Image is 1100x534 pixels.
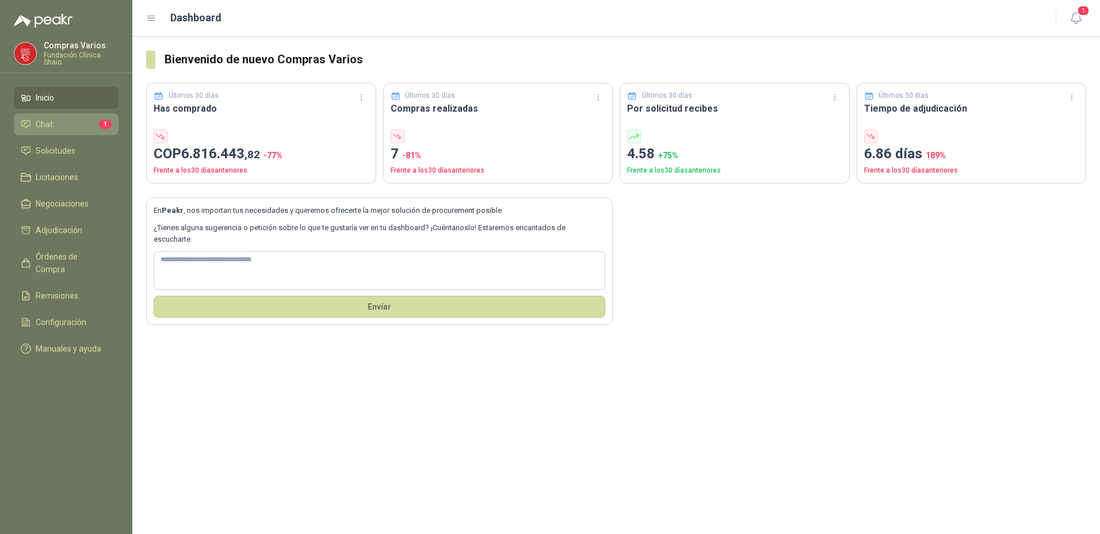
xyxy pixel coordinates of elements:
[154,222,605,246] p: ¿Tienes alguna sugerencia o petición sobre lo que te gustaría ver en tu dashboard? ¡Cuéntanoslo! ...
[926,151,946,160] span: 189 %
[627,101,842,116] h3: Por solicitud recibes
[170,10,221,26] h1: Dashboard
[36,342,101,355] span: Manuales y ayuda
[154,205,605,216] p: En , nos importan tus necesidades y queremos ofrecerte la mejor solución de procurement posible.
[36,118,53,131] span: Chat
[391,101,606,116] h3: Compras realizadas
[1065,8,1086,29] button: 1
[391,165,606,176] p: Frente a los 30 días anteriores
[36,197,89,210] span: Negociaciones
[36,144,75,157] span: Solicitudes
[162,206,184,215] b: Peakr
[154,143,369,165] p: COP
[36,91,54,104] span: Inicio
[627,143,842,165] p: 4.58
[245,148,260,161] span: ,82
[14,246,119,280] a: Órdenes de Compra
[14,113,119,135] a: Chat1
[405,90,455,101] p: Últimos 30 días
[14,43,36,64] img: Company Logo
[36,289,78,302] span: Remisiones
[154,101,369,116] h3: Has comprado
[14,219,119,241] a: Adjudicación
[879,90,929,101] p: Últimos 30 días
[864,101,1079,116] h3: Tiempo de adjudicación
[14,311,119,333] a: Configuración
[99,120,112,129] span: 1
[169,90,219,101] p: Últimos 30 días
[36,224,82,237] span: Adjudicación
[864,165,1079,176] p: Frente a los 30 días anteriores
[44,41,119,49] p: Compras Varios
[14,87,119,109] a: Inicio
[14,285,119,307] a: Remisiones
[165,51,1086,68] h3: Bienvenido de nuevo Compras Varios
[864,143,1079,165] p: 6.86 días
[181,146,260,162] span: 6.816.443
[391,143,606,165] p: 7
[154,165,369,176] p: Frente a los 30 días anteriores
[154,296,605,318] button: Envíar
[263,151,282,160] span: -77 %
[36,171,78,184] span: Licitaciones
[642,90,692,101] p: Últimos 30 días
[14,338,119,360] a: Manuales y ayuda
[14,14,72,28] img: Logo peakr
[1077,5,1090,16] span: 1
[402,151,421,160] span: -81 %
[14,140,119,162] a: Solicitudes
[36,316,86,329] span: Configuración
[36,250,108,276] span: Órdenes de Compra
[14,166,119,188] a: Licitaciones
[14,193,119,215] a: Negociaciones
[44,52,119,66] p: Fundación Clínica Shaio
[658,151,678,160] span: + 75 %
[627,165,842,176] p: Frente a los 30 días anteriores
